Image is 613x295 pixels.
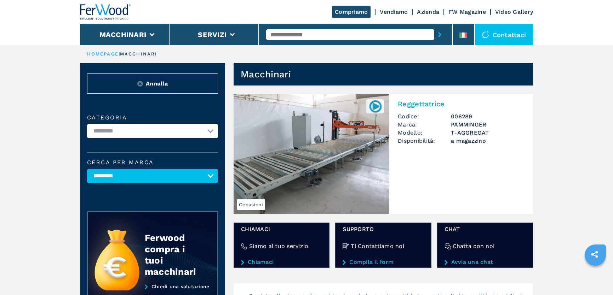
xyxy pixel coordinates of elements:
[434,26,445,43] button: submit-button
[241,259,322,265] a: Chiamaci
[87,51,119,57] a: HOMEPAGE
[198,30,227,39] button: Servizi
[146,79,168,88] span: Annulla
[445,243,451,249] img: Chatta con noi
[249,242,308,250] h4: Siamo al tuo servizio
[398,112,451,120] span: Codice:
[398,100,525,108] h2: Reggettatrice
[137,81,143,87] img: Reset
[482,31,489,38] img: Contattaci
[237,199,265,210] span: Occasioni
[445,259,526,265] a: Avvia una chat
[475,24,533,45] div: Contattaci
[380,8,408,15] a: Vendiamo
[398,120,451,129] span: Marca:
[445,225,526,233] span: chat
[351,242,404,250] h4: Ti Contattiamo noi
[343,225,424,233] span: Supporto
[234,94,389,214] img: Reggettatrice PAMMINGER T-AGGREGAT
[368,99,382,113] img: 006289
[451,120,525,129] h3: PAMMINGER
[453,242,495,250] h4: Chatta con noi
[451,129,525,137] h3: T-AGGREGAT
[119,51,120,57] span: |
[343,243,349,249] img: Ti Contattiamo noi
[80,4,131,20] img: Ferwood
[234,94,533,214] a: Reggettatrice PAMMINGER T-AGGREGATOccasioni006289ReggettatriceCodice:006289Marca:PAMMINGERModello...
[417,8,439,15] a: Azienda
[87,73,218,94] button: ResetAnnulla
[398,129,451,137] span: Modello:
[495,8,533,15] a: Video Gallery
[586,246,603,263] a: sharethis
[145,232,204,277] div: Ferwood compra i tuoi macchinari
[241,243,247,249] img: Siamo al tuo servizio
[332,6,371,18] a: Compriamo
[120,51,157,57] p: macchinari
[87,160,218,165] label: Cerca per marca
[451,137,525,145] span: a magazzino
[241,69,291,80] h1: Macchinari
[398,137,451,145] span: Disponibilità:
[343,259,424,265] a: Compila il form
[448,8,486,15] a: FW Magazine
[99,30,147,39] button: Macchinari
[241,225,322,233] span: Chiamaci
[451,112,525,120] h3: 006289
[87,115,218,120] label: Categoria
